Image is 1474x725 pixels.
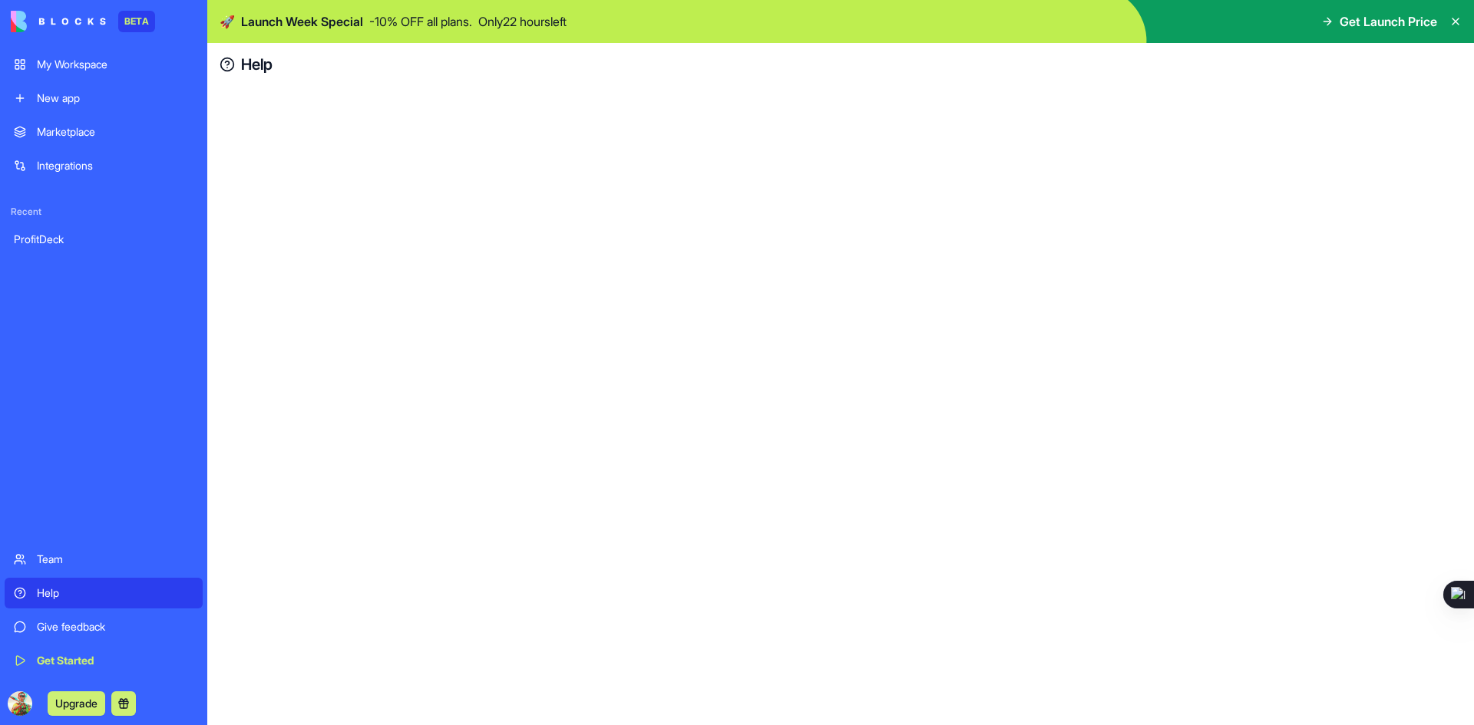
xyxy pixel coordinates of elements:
p: Only 22 hours left [478,12,567,31]
div: Help [37,585,193,601]
a: Integrations [5,150,203,181]
div: Marketplace [37,124,193,140]
img: logo [11,11,106,32]
a: Upgrade [48,695,105,710]
a: Team [5,544,203,575]
a: Get Started [5,645,203,676]
a: Marketplace [5,117,203,147]
a: Help [5,578,203,608]
span: Get Launch Price [1340,12,1437,31]
div: Integrations [37,158,193,173]
div: Get Started [37,653,193,668]
img: ACg8ocJsrza2faDWgbMzU2vv0cSMoLRTLvgx_tB2mDAJkTet1SlxQg2eCQ=s96-c [8,691,32,716]
button: Upgrade [48,691,105,716]
a: BETA [11,11,155,32]
span: Recent [5,206,203,218]
div: My Workspace [37,57,193,72]
a: My Workspace [5,49,203,80]
a: Help [241,54,273,75]
span: Launch Week Special [241,12,363,31]
div: New app [37,91,193,106]
span: 🚀 [220,12,235,31]
div: BETA [118,11,155,32]
div: ProfitDeck [14,232,193,247]
a: ProfitDeck [5,224,203,255]
a: Give feedback [5,611,203,642]
div: Team [37,552,193,567]
p: - 10 % OFF all plans. [369,12,472,31]
div: Give feedback [37,619,193,634]
a: New app [5,83,203,114]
